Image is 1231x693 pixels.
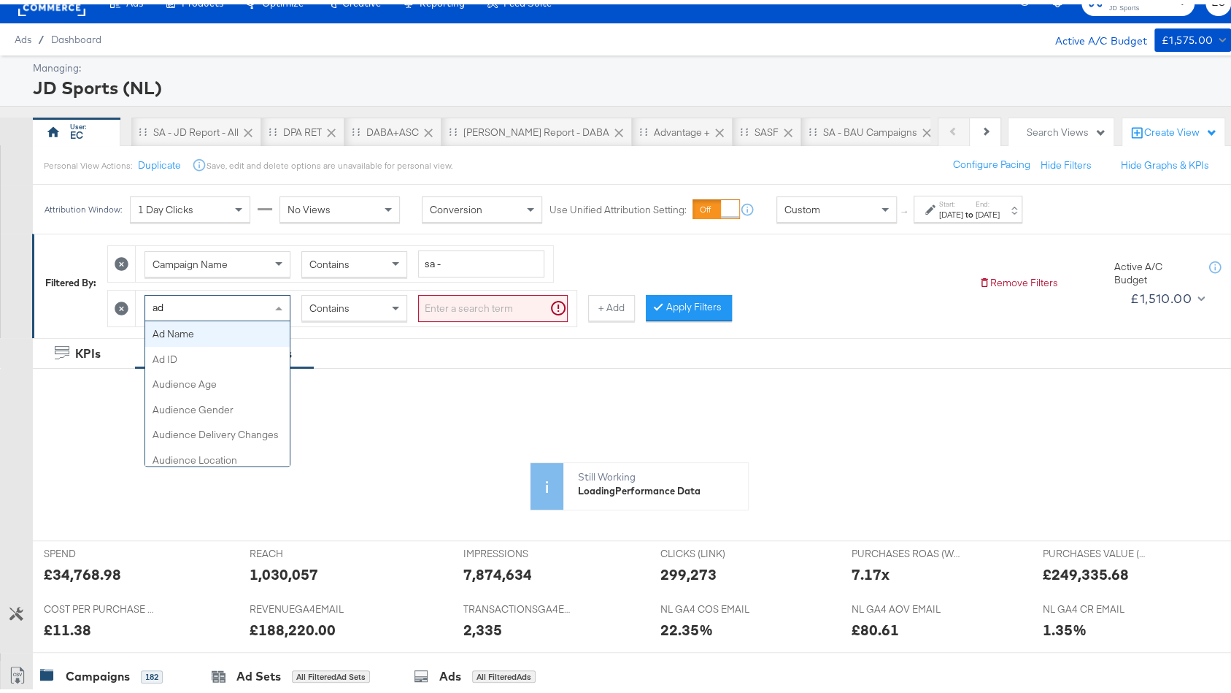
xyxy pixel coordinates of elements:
[430,199,482,212] span: Conversion
[145,443,290,469] div: Audience Location
[31,29,51,41] span: /
[236,664,281,681] div: Ad Sets
[784,199,820,212] span: Custom
[138,154,181,168] button: Duplicate
[943,148,1041,174] button: Configure Pacing
[639,123,647,131] div: Drag to reorder tab
[45,272,96,286] div: Filtered By:
[145,367,290,393] div: Audience Age
[439,664,461,681] div: Ads
[418,291,568,318] input: Enter a search term
[1124,283,1208,306] button: £1,510.00
[139,123,147,131] div: Drag to reorder tab
[646,291,732,317] button: Apply Filters
[939,195,963,204] label: Start:
[207,156,452,167] div: Save, edit and delete options are unavailable for personal view.
[145,393,290,418] div: Audience Gender
[1114,256,1195,283] div: Active A/C Budget
[145,418,290,443] div: Audience Delivery Changes
[472,666,536,679] div: All Filtered Ads
[292,666,370,679] div: All Filtered Ad Sets
[145,317,290,342] div: Ad Name
[1154,24,1231,47] button: £1,575.00
[75,341,101,358] div: KPIs
[898,205,912,210] span: ↑
[153,253,228,267] span: Campaign Name
[1041,154,1092,168] button: Hide Filters
[979,272,1058,286] button: Remove Filters
[309,297,350,310] span: Contains
[283,121,322,135] div: DPA RET
[70,124,83,138] div: EC
[138,199,193,212] span: 1 Day Clicks
[309,253,350,267] span: Contains
[288,199,331,212] span: No Views
[145,342,290,368] div: Ad ID
[1144,121,1217,136] div: Create View
[549,199,687,213] label: Use Unified Attribution Setting:
[463,121,609,135] div: [PERSON_NAME] Report - DABA
[823,121,917,135] div: SA - BAU Campaigns
[1121,154,1209,168] button: Hide Graphs & KPIs
[418,246,544,273] input: Enter a search term
[141,666,163,679] div: 182
[976,204,1000,216] div: [DATE]
[809,123,817,131] div: Drag to reorder tab
[1040,24,1147,46] div: Active A/C Budget
[939,204,963,216] div: [DATE]
[33,57,1227,71] div: Managing:
[44,200,123,210] div: Attribution Window:
[755,121,779,135] div: SASF
[1027,121,1106,135] div: Search Views
[66,664,130,681] div: Campaigns
[15,29,31,41] span: Ads
[963,204,976,215] strong: to
[153,121,239,135] div: SA - JD Report - All
[352,123,360,131] div: Drag to reorder tab
[269,123,277,131] div: Drag to reorder tab
[449,123,457,131] div: Drag to reorder tab
[1130,283,1192,305] div: £1,510.00
[654,121,710,135] div: Advantage +
[588,291,635,317] button: + Add
[33,71,1227,96] div: JD Sports (NL)
[740,123,748,131] div: Drag to reorder tab
[1162,27,1213,45] div: £1,575.00
[366,121,419,135] div: DABA+ASC
[976,195,1000,204] label: End:
[44,156,132,167] div: Personal View Actions:
[51,29,101,41] a: Dashboard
